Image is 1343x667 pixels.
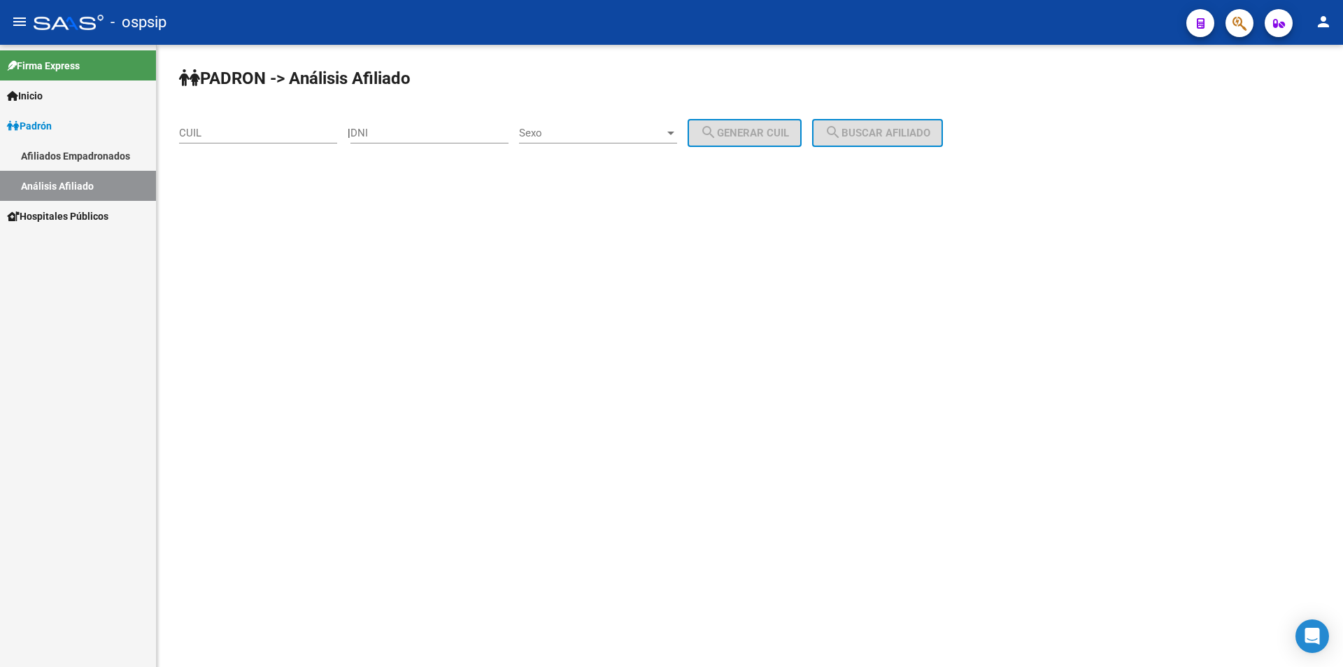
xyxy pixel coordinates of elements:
span: - ospsip [111,7,166,38]
div: Open Intercom Messenger [1295,619,1329,653]
span: Hospitales Públicos [7,209,108,224]
strong: PADRON -> Análisis Afiliado [179,69,411,88]
span: Buscar afiliado [825,127,930,139]
mat-icon: search [825,124,841,141]
div: | [348,127,812,139]
span: Generar CUIL [700,127,789,139]
mat-icon: menu [11,13,28,30]
span: Inicio [7,88,43,104]
button: Buscar afiliado [812,119,943,147]
span: Padrón [7,118,52,134]
button: Generar CUIL [688,119,802,147]
mat-icon: person [1315,13,1332,30]
span: Sexo [519,127,665,139]
span: Firma Express [7,58,80,73]
mat-icon: search [700,124,717,141]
